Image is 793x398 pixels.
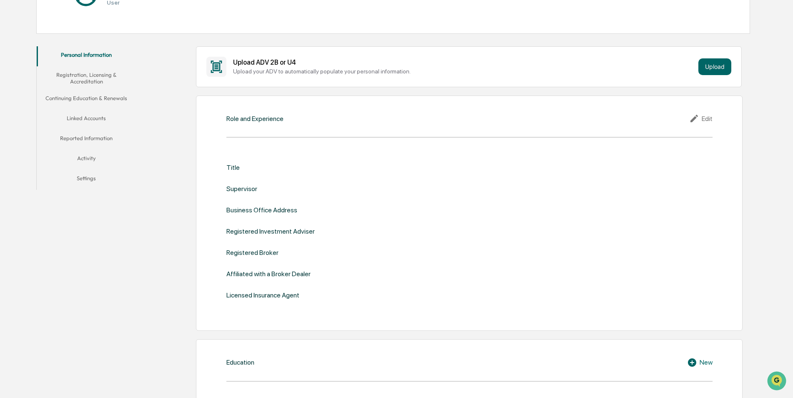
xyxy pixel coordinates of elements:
[57,102,107,117] a: 🗄️Attestations
[5,118,56,133] a: 🔎Data Lookup
[28,64,137,72] div: Start new chat
[226,115,284,123] div: Role and Experience
[233,68,695,75] div: Upload your ADV to automatically populate your personal information.
[28,72,105,79] div: We're available if you need us!
[689,113,713,123] div: Edit
[37,66,136,90] button: Registration, Licensing & Accreditation
[226,358,254,366] div: Education
[37,130,136,150] button: Reported Information
[37,46,136,190] div: secondary tabs example
[766,370,789,393] iframe: Open customer support
[17,121,53,129] span: Data Lookup
[142,66,152,76] button: Start new chat
[22,38,138,47] input: Clear
[37,150,136,170] button: Activity
[37,170,136,190] button: Settings
[8,106,15,113] div: 🖐️
[17,105,54,113] span: Preclearance
[226,164,240,171] div: Title
[5,102,57,117] a: 🖐️Preclearance
[37,110,136,130] button: Linked Accounts
[83,141,101,148] span: Pylon
[687,358,713,368] div: New
[698,58,731,75] button: Upload
[59,141,101,148] a: Powered byPylon
[233,58,695,66] div: Upload ADV 2B or U4
[69,105,103,113] span: Attestations
[8,122,15,128] div: 🔎
[8,64,23,79] img: 1746055101610-c473b297-6a78-478c-a979-82029cc54cd1
[226,206,297,214] div: Business Office Address
[226,227,315,235] div: Registered Investment Adviser
[226,185,257,193] div: Supervisor
[60,106,67,113] div: 🗄️
[37,46,136,66] button: Personal Information
[226,291,299,299] div: Licensed Insurance Agent
[226,249,279,257] div: Registered Broker
[226,270,311,278] div: Affiliated with a Broker Dealer
[8,18,152,31] p: How can we help?
[37,90,136,110] button: Continuing Education & Renewals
